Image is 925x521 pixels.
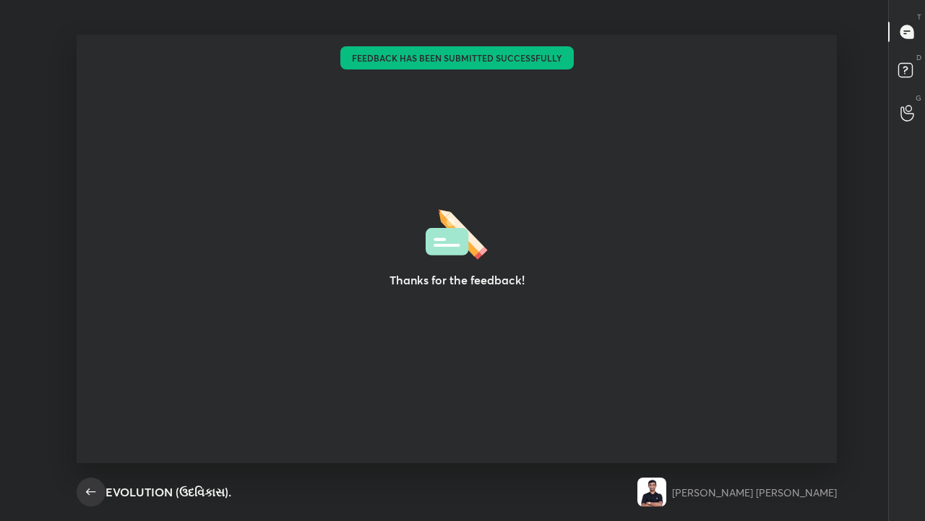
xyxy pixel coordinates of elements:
[390,271,525,289] h3: Thanks for the feedback!
[106,483,231,501] div: EVOLUTION (ઉદવિકાસ).
[916,93,921,103] p: G
[917,12,921,22] p: T
[916,52,921,63] p: D
[637,478,666,507] img: c9bf78d67bb745bc84438c2db92f5989.jpg
[426,205,488,260] img: feedbackThanks.36dea665.svg
[672,485,837,500] div: [PERSON_NAME] [PERSON_NAME]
